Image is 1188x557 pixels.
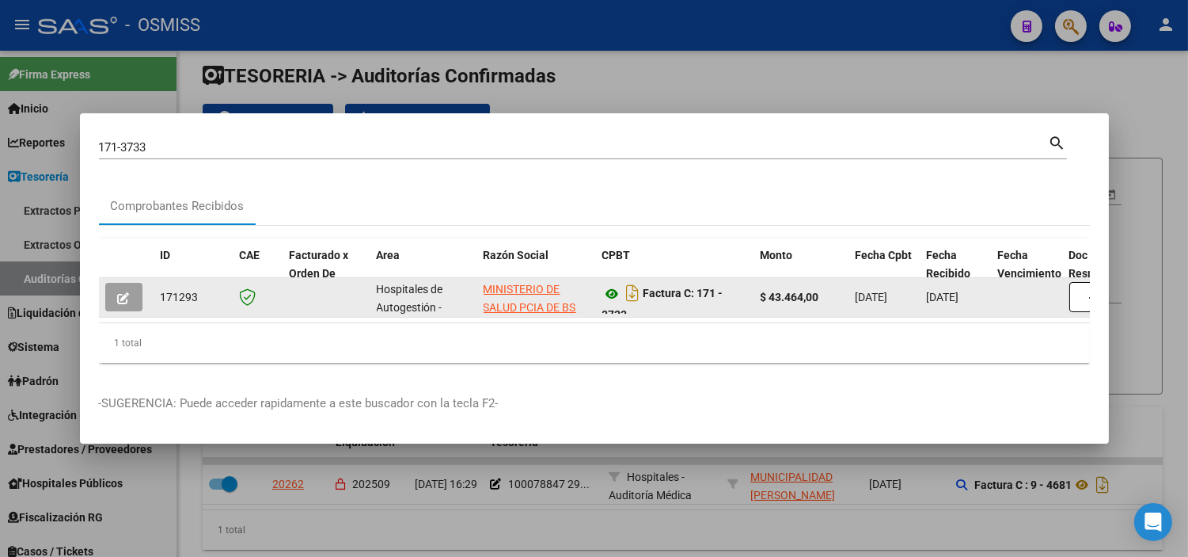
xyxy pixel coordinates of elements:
[754,238,849,308] datatable-header-cell: Monto
[596,238,754,308] datatable-header-cell: CPBT
[1069,249,1141,280] span: Doc Respaldatoria
[849,238,920,308] datatable-header-cell: Fecha Cpbt
[856,249,913,261] span: Fecha Cpbt
[233,238,283,308] datatable-header-cell: CAE
[370,238,477,308] datatable-header-cell: Area
[602,249,631,261] span: CPBT
[602,288,723,322] strong: Factura C: 171 - 3733
[377,283,443,332] span: Hospitales de Autogestión - Afiliaciones
[992,238,1063,308] datatable-header-cell: Fecha Vencimiento
[1134,503,1172,541] div: Open Intercom Messenger
[484,280,590,314] div: 30626983398
[377,249,400,261] span: Area
[477,238,596,308] datatable-header-cell: Razón Social
[920,238,992,308] datatable-header-cell: Fecha Recibido
[484,249,549,261] span: Razón Social
[99,323,1090,363] div: 1 total
[283,238,370,308] datatable-header-cell: Facturado x Orden De
[927,249,971,280] span: Fecha Recibido
[161,249,171,261] span: ID
[623,280,643,306] i: Descargar documento
[1049,132,1067,151] mat-icon: search
[111,197,245,216] div: Comprobantes Recibidos
[161,288,227,307] div: 171293
[856,291,888,303] span: [DATE]
[1063,238,1158,308] datatable-header-cell: Doc Respaldatoria
[998,249,1062,280] span: Fecha Vencimiento
[290,249,349,280] span: Facturado x Orden De
[154,238,233,308] datatable-header-cell: ID
[761,249,793,261] span: Monto
[761,291,819,303] strong: $ 43.464,00
[240,249,260,261] span: CAE
[99,395,1090,413] p: -SUGERENCIA: Puede acceder rapidamente a este buscador con la tecla F2-
[484,283,576,332] span: MINISTERIO DE SALUD PCIA DE BS AS
[927,291,959,303] span: [DATE]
